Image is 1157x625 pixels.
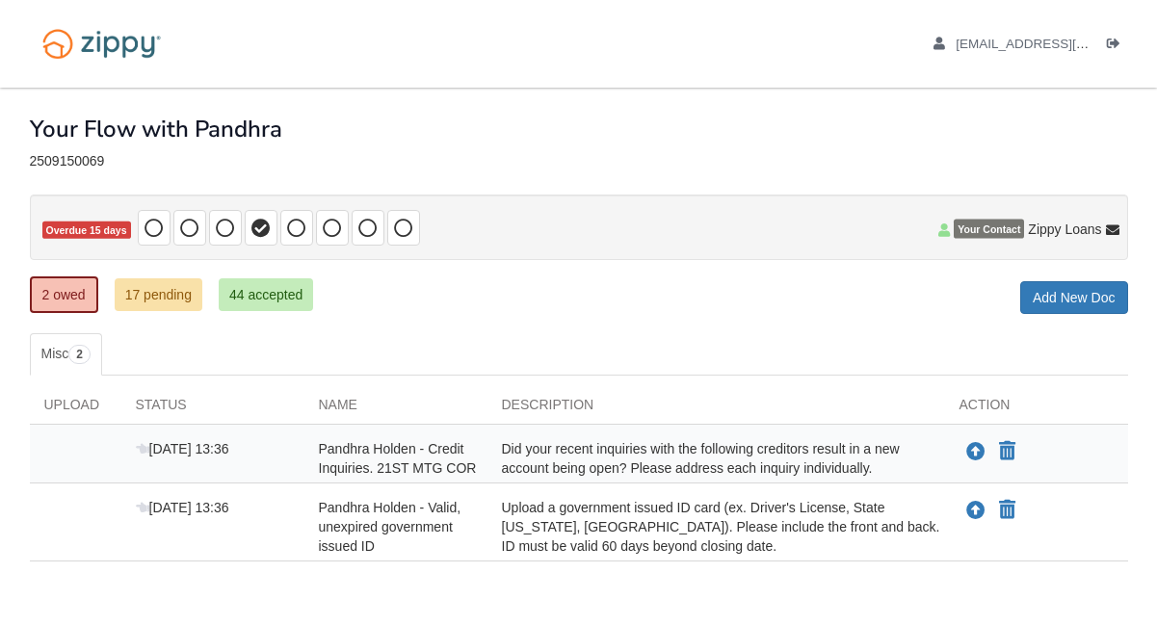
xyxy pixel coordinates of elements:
div: 2509150069 [30,153,1128,169]
a: 44 accepted [219,278,313,311]
span: Zippy Loans [1028,220,1101,239]
span: Your Contact [954,220,1024,239]
button: Upload Pandhra Holden - Credit Inquiries. 21ST MTG COR [964,439,987,464]
div: Action [945,395,1128,424]
img: Logo [30,19,173,68]
a: 2 owed [30,276,98,313]
div: Name [304,395,487,424]
div: Upload [30,395,121,424]
span: 2 [68,345,91,364]
span: [DATE] 13:36 [136,500,229,515]
button: Declare Pandhra Holden - Valid, unexpired government issued ID not applicable [997,499,1017,522]
h1: Your Flow with Pandhra [30,117,282,142]
div: Status [121,395,304,424]
span: [DATE] 13:36 [136,441,229,456]
div: Upload a government issued ID card (ex. Driver's License, State [US_STATE], [GEOGRAPHIC_DATA]). P... [487,498,945,556]
div: Description [487,395,945,424]
a: Add New Doc [1020,281,1128,314]
span: Pandhra Holden - Valid, unexpired government issued ID [319,500,461,554]
button: Upload Pandhra Holden - Valid, unexpired government issued ID [964,498,987,523]
button: Declare Pandhra Holden - Credit Inquiries. 21ST MTG COR not applicable [997,440,1017,463]
span: Overdue 15 days [42,221,131,240]
span: Pandhra Holden - Credit Inquiries. 21ST MTG COR [319,441,477,476]
a: Log out [1107,37,1128,56]
a: Misc [30,333,102,376]
div: Did your recent inquiries with the following creditors result in a new account being open? Please... [487,439,945,478]
a: 17 pending [115,278,202,311]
